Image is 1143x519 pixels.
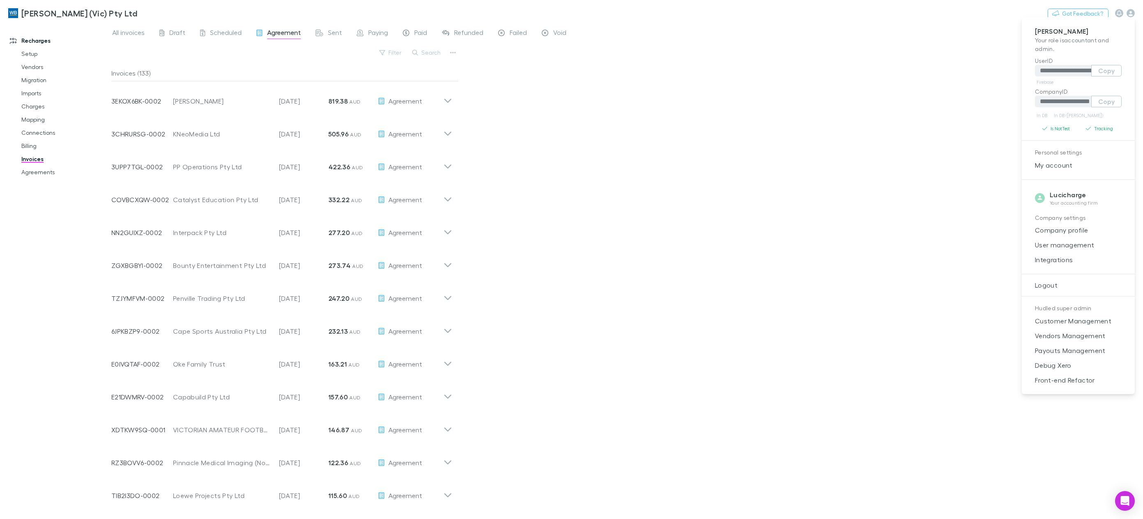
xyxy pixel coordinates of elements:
[1035,111,1049,120] a: In DB
[1078,124,1122,134] button: Tracking
[1035,77,1055,87] a: Firebase
[1050,191,1086,199] strong: Lucicharge
[1035,303,1122,314] p: Hudled super admin
[1028,240,1128,250] span: User management
[1035,148,1122,158] p: Personal settings
[1028,375,1128,385] span: Front-end Refactor
[1035,56,1122,65] p: UserID
[1052,111,1105,120] a: In DB ([PERSON_NAME])
[1035,36,1122,53] p: Your role is accountant and admin .
[1028,316,1128,326] span: Customer Management
[1035,27,1122,36] p: [PERSON_NAME]
[1028,160,1128,170] span: My account
[1050,200,1098,206] p: Your accounting firm
[1028,225,1128,235] span: Company profile
[1115,491,1135,511] div: Open Intercom Messenger
[1091,65,1122,76] button: Copy
[1035,87,1122,96] p: CompanyID
[1028,255,1128,265] span: Integrations
[1091,96,1122,107] button: Copy
[1035,124,1078,134] button: Is NotTest
[1035,213,1122,223] p: Company settings
[1028,280,1128,290] span: Logout
[1028,346,1128,355] span: Payouts Management
[1028,360,1128,370] span: Debug Xero
[1028,331,1128,341] span: Vendors Management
